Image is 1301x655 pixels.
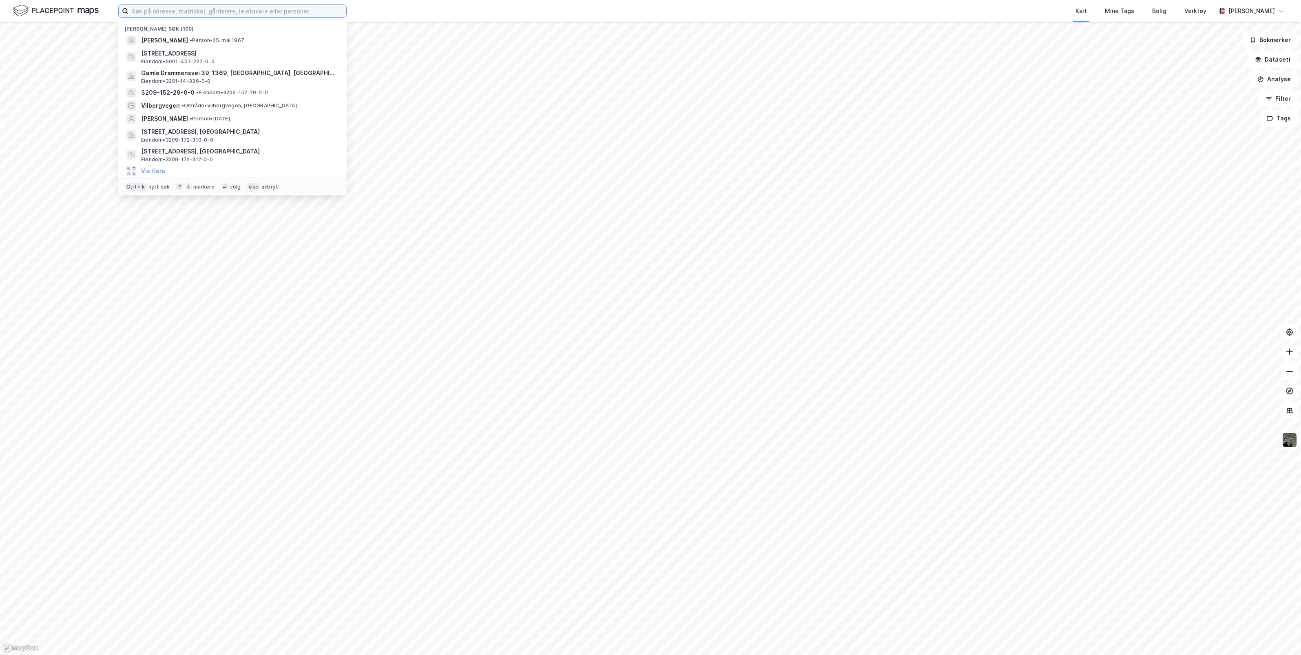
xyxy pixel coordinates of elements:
div: Ctrl + k [125,183,147,191]
div: Kart [1075,6,1087,16]
iframe: Chat Widget [1260,616,1301,655]
div: velg [230,184,241,190]
div: avbryt [261,184,278,190]
span: Eiendom • 3209-172-310-0-0 [141,137,213,143]
span: [STREET_ADDRESS], [GEOGRAPHIC_DATA] [141,127,337,137]
button: Vis flere [141,166,165,176]
span: Eiendom • 5001-407-227-0-0 [141,58,215,65]
button: Filter [1259,91,1298,107]
span: • [190,115,192,122]
span: • [190,37,192,43]
button: Analyse [1250,71,1298,87]
button: Bokmerker [1243,32,1298,48]
span: Person • [DATE] [190,115,230,122]
span: Eiendom • 3209-172-312-0-0 [141,156,213,163]
span: [STREET_ADDRESS], [GEOGRAPHIC_DATA] [141,147,337,156]
span: Vilbergvegen [141,101,180,111]
div: [PERSON_NAME] [1228,6,1275,16]
a: Mapbox homepage [2,643,38,653]
span: [PERSON_NAME] [141,36,188,45]
input: Søk på adresse, matrikkel, gårdeiere, leietakere eller personer [128,5,346,17]
span: [STREET_ADDRESS] [141,49,337,58]
div: esc [247,183,260,191]
span: 3209-152-29-0-0 [141,88,195,98]
div: Bolig [1152,6,1166,16]
div: nytt søk [148,184,170,190]
span: • [181,102,184,109]
span: Person • 25. mai 1967 [190,37,244,44]
div: markere [193,184,215,190]
div: Mine Tags [1105,6,1134,16]
span: Område • Vilbergvegen, [GEOGRAPHIC_DATA] [181,102,297,109]
span: Eiendom • 3201-14-336-0-0 [141,78,211,84]
button: Datasett [1248,51,1298,68]
img: 9k= [1282,432,1297,448]
span: • [196,89,199,95]
div: Verktøy [1184,6,1206,16]
span: Gamle Drammensvei 39, 1369, [GEOGRAPHIC_DATA], [GEOGRAPHIC_DATA] [141,68,337,78]
span: Eiendom • 3209-152-29-0-0 [196,89,268,96]
div: [PERSON_NAME] søk (100) [118,19,347,34]
img: logo.f888ab2527a4732fd821a326f86c7f29.svg [13,4,99,18]
button: Tags [1260,110,1298,127]
span: [PERSON_NAME] [141,114,188,124]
